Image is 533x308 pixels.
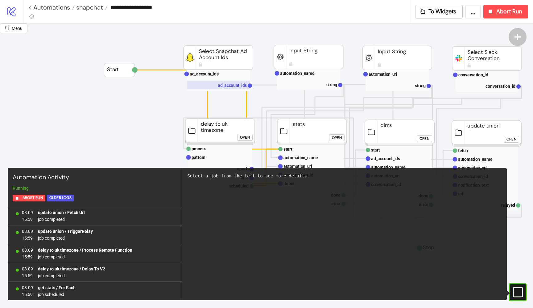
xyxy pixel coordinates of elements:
span: radius-bottomright [5,26,9,30]
div: Open [332,134,342,141]
text: automation_name [458,157,493,162]
span: job completed [38,272,105,279]
span: snapchat [75,3,103,11]
span: job completed [38,253,132,260]
text: ad_account_ids [190,71,219,76]
button: Abort Run [13,195,45,201]
text: string [415,83,426,88]
button: Open [417,135,432,142]
text: automation_url [283,164,312,169]
span: 15:59 [22,216,33,223]
span: 08.09 [22,228,33,235]
div: Select a job from the left to see more details. [187,173,502,179]
text: start [371,148,380,152]
b: delay to uk timezone / Process Remote Function [38,248,132,253]
text: fetch [458,148,468,153]
button: Older Logs [47,195,74,201]
span: 08.09 [22,265,33,272]
text: automation_url [458,165,487,170]
text: start [283,147,292,152]
span: Abort Run [496,8,522,15]
span: job completed [38,235,93,241]
text: ad_account_ids [218,83,247,88]
text: conversation_id [485,84,515,89]
span: 08.09 [22,209,33,216]
span: 08.09 [22,284,33,291]
button: Open [237,134,253,141]
text: epoch [237,166,249,171]
text: automation_name [280,71,315,76]
text: automation_name [371,165,406,170]
text: process [192,146,206,151]
div: Open [419,135,429,142]
span: 15:59 [22,235,33,241]
span: Menu [12,26,23,31]
div: Open [240,134,250,141]
a: < Automations [28,4,75,10]
div: Older Logs [49,194,72,201]
button: Open [329,134,345,141]
span: To Widgets [428,8,457,15]
text: ad_account_ids [371,156,400,161]
text: string [326,82,337,87]
span: job completed [38,216,85,223]
span: 08.09 [22,247,33,253]
b: get stats / For Each [38,285,76,290]
text: automation_url [369,72,397,77]
span: 15:59 [22,291,33,298]
a: snapchat [75,4,108,10]
div: Open [506,136,516,143]
span: job scheduled [38,291,76,298]
span: 15:59 [22,253,33,260]
text: automation_name [283,155,318,160]
text: pattern [192,155,205,160]
div: Automation Activity [10,170,180,185]
button: Abort Run [483,5,528,18]
text: conversation_id [458,72,488,77]
b: delay to uk timezone / Delay To V2 [38,266,105,271]
b: update union / Fetch Url [38,210,85,215]
button: ... [465,5,481,18]
span: 15:59 [22,272,33,279]
div: Running [10,185,180,192]
b: update union / TriggerRelay [38,229,93,234]
button: To Widgets [415,5,463,18]
button: Open [504,136,519,143]
span: Abort Run [23,194,43,201]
